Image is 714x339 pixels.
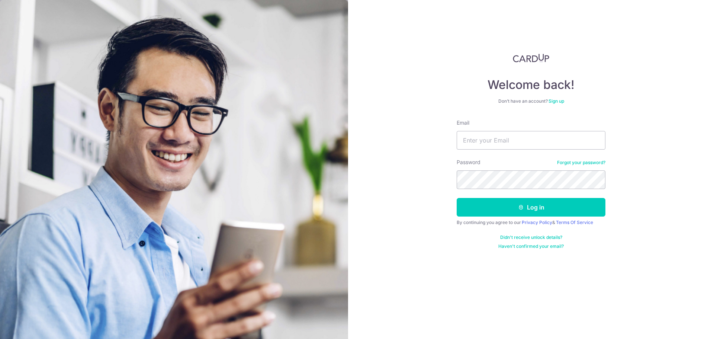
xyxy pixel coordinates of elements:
div: Don’t have an account? [457,98,605,104]
div: By continuing you agree to our & [457,220,605,226]
a: Haven't confirmed your email? [498,243,564,249]
input: Enter your Email [457,131,605,150]
a: Privacy Policy [522,220,552,225]
img: CardUp Logo [513,54,549,63]
label: Password [457,159,480,166]
label: Email [457,119,469,127]
button: Log in [457,198,605,217]
a: Terms Of Service [556,220,593,225]
a: Sign up [549,98,564,104]
a: Forgot your password? [557,160,605,166]
a: Didn't receive unlock details? [500,234,562,240]
h4: Welcome back! [457,77,605,92]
